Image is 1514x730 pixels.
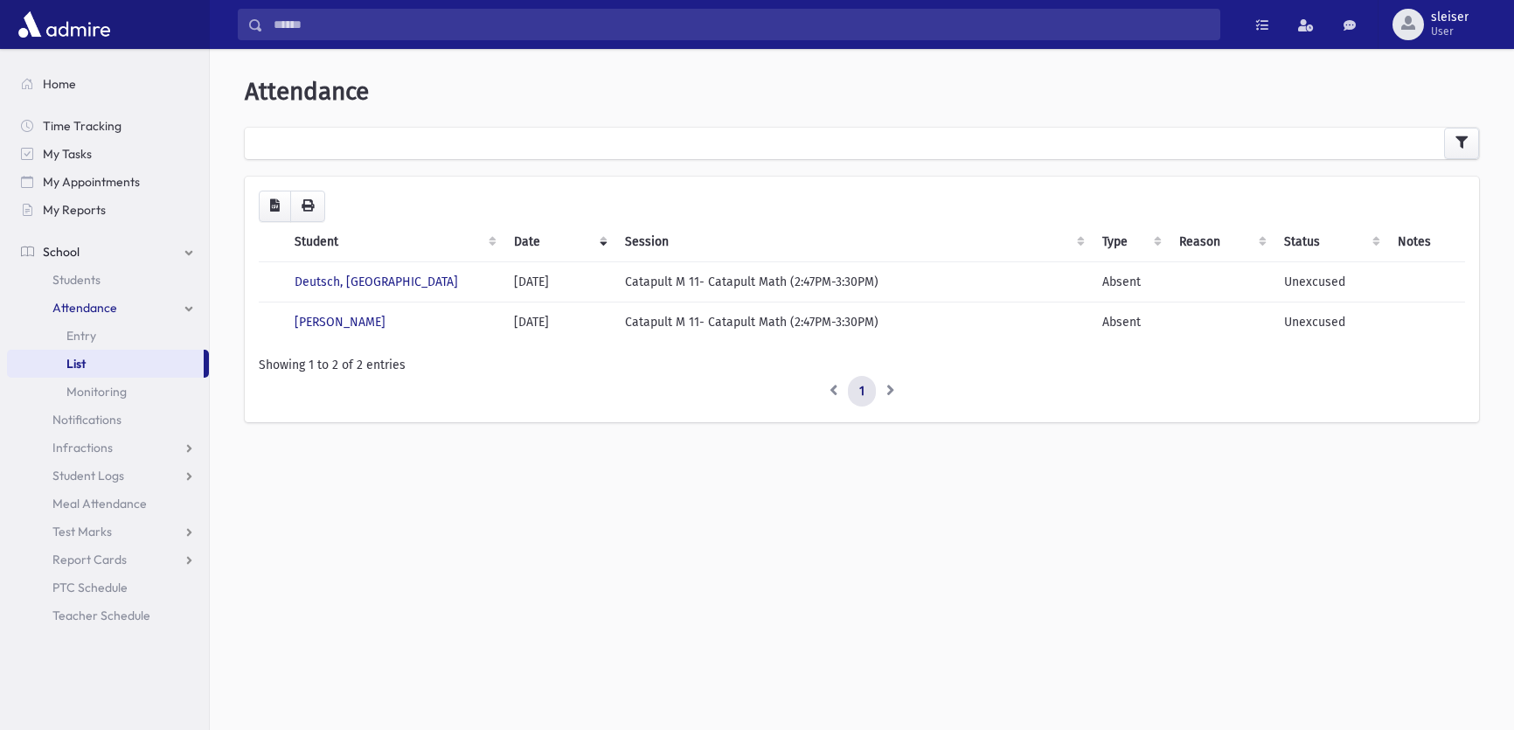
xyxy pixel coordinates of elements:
[52,524,112,539] span: Test Marks
[52,272,101,288] span: Students
[1274,222,1387,262] th: Status: activate to sort column ascending
[7,322,209,350] a: Entry
[290,191,325,222] button: Print
[1092,302,1169,342] td: Absent
[43,174,140,190] span: My Appointments
[284,222,504,262] th: Student: activate to sort column ascending
[263,9,1219,40] input: Search
[7,350,204,378] a: List
[52,440,113,455] span: Infractions
[1092,261,1169,302] td: Absent
[1431,10,1469,24] span: sleiser
[52,608,150,623] span: Teacher Schedule
[7,546,209,574] a: Report Cards
[295,275,458,289] a: Deutsch, [GEOGRAPHIC_DATA]
[7,168,209,196] a: My Appointments
[504,222,615,262] th: Date: activate to sort column ascending
[7,266,209,294] a: Students
[245,77,369,106] span: Attendance
[7,601,209,629] a: Teacher Schedule
[7,406,209,434] a: Notifications
[66,328,96,344] span: Entry
[43,146,92,162] span: My Tasks
[52,300,117,316] span: Attendance
[295,315,385,330] a: [PERSON_NAME]
[7,518,209,546] a: Test Marks
[1274,302,1387,342] td: Unexcused
[52,468,124,483] span: Student Logs
[259,191,291,222] button: CSV
[43,118,122,134] span: Time Tracking
[52,580,128,595] span: PTC Schedule
[615,261,1092,302] td: Catapult M 11- Catapult Math (2:47PM-3:30PM)
[615,222,1092,262] th: Session : activate to sort column ascending
[43,202,106,218] span: My Reports
[7,490,209,518] a: Meal Attendance
[43,76,76,92] span: Home
[7,70,209,98] a: Home
[1169,222,1274,262] th: Reason: activate to sort column ascending
[7,196,209,224] a: My Reports
[1092,222,1169,262] th: Type: activate to sort column ascending
[504,302,615,342] td: [DATE]
[504,261,615,302] td: [DATE]
[7,574,209,601] a: PTC Schedule
[7,238,209,266] a: School
[7,462,209,490] a: Student Logs
[7,434,209,462] a: Infractions
[52,496,147,511] span: Meal Attendance
[848,376,876,407] a: 1
[1274,261,1387,302] td: Unexcused
[66,384,127,400] span: Monitoring
[7,112,209,140] a: Time Tracking
[14,7,115,42] img: AdmirePro
[66,356,86,372] span: List
[52,552,127,567] span: Report Cards
[1387,222,1465,262] th: Notes
[7,140,209,168] a: My Tasks
[615,302,1092,342] td: Catapult M 11- Catapult Math (2:47PM-3:30PM)
[43,244,80,260] span: School
[52,412,122,428] span: Notifications
[7,378,209,406] a: Monitoring
[1431,24,1469,38] span: User
[259,356,1465,374] div: Showing 1 to 2 of 2 entries
[7,294,209,322] a: Attendance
